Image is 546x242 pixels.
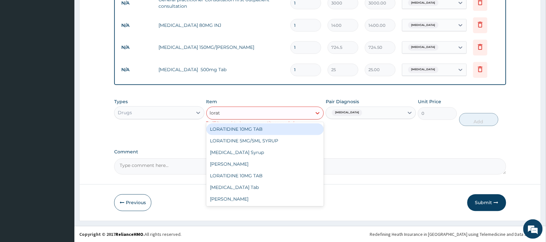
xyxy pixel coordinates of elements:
[114,99,128,105] label: Types
[118,64,155,76] td: N/A
[206,135,324,147] div: LORATIDINE 5MG/5ML SYRUP
[38,77,89,142] span: We're online!
[206,170,324,182] div: LORATIDINE 10MG TAB
[114,194,151,211] button: Previous
[155,41,287,54] td: [MEDICAL_DATA] 150MG/[PERSON_NAME]
[467,194,506,211] button: Submit
[115,232,143,237] a: RelianceHMO
[155,19,287,32] td: [MEDICAL_DATA] 80MG INJ
[118,42,155,54] td: N/A
[3,168,123,191] textarea: Type your message and hit 'Enter'
[114,149,506,155] label: Comment
[206,193,324,205] div: [PERSON_NAME]
[118,19,155,31] td: N/A
[459,113,498,126] button: Add
[206,182,324,193] div: [MEDICAL_DATA] Tab
[206,124,324,135] div: LORATIDINE 10MG TAB
[206,99,217,105] label: Item
[332,110,362,116] span: [MEDICAL_DATA]
[370,231,541,238] div: Redefining Heath Insurance in [GEOGRAPHIC_DATA] using Telemedicine and Data Science!
[206,121,295,126] small: Tariff Item exists, Increase quantity as needed
[408,22,439,28] span: [MEDICAL_DATA]
[206,159,324,170] div: [PERSON_NAME]
[206,147,324,159] div: [MEDICAL_DATA] Syrup
[34,36,109,45] div: Chat with us now
[155,63,287,76] td: [MEDICAL_DATA] 500mg Tab
[408,67,439,73] span: [MEDICAL_DATA]
[326,99,359,105] label: Pair Diagnosis
[106,3,122,19] div: Minimize live chat window
[118,110,132,116] div: Drugs
[12,32,26,49] img: d_794563401_company_1708531726252_794563401
[418,99,441,105] label: Unit Price
[408,44,439,51] span: [MEDICAL_DATA]
[79,232,145,237] strong: Copyright © 2017 .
